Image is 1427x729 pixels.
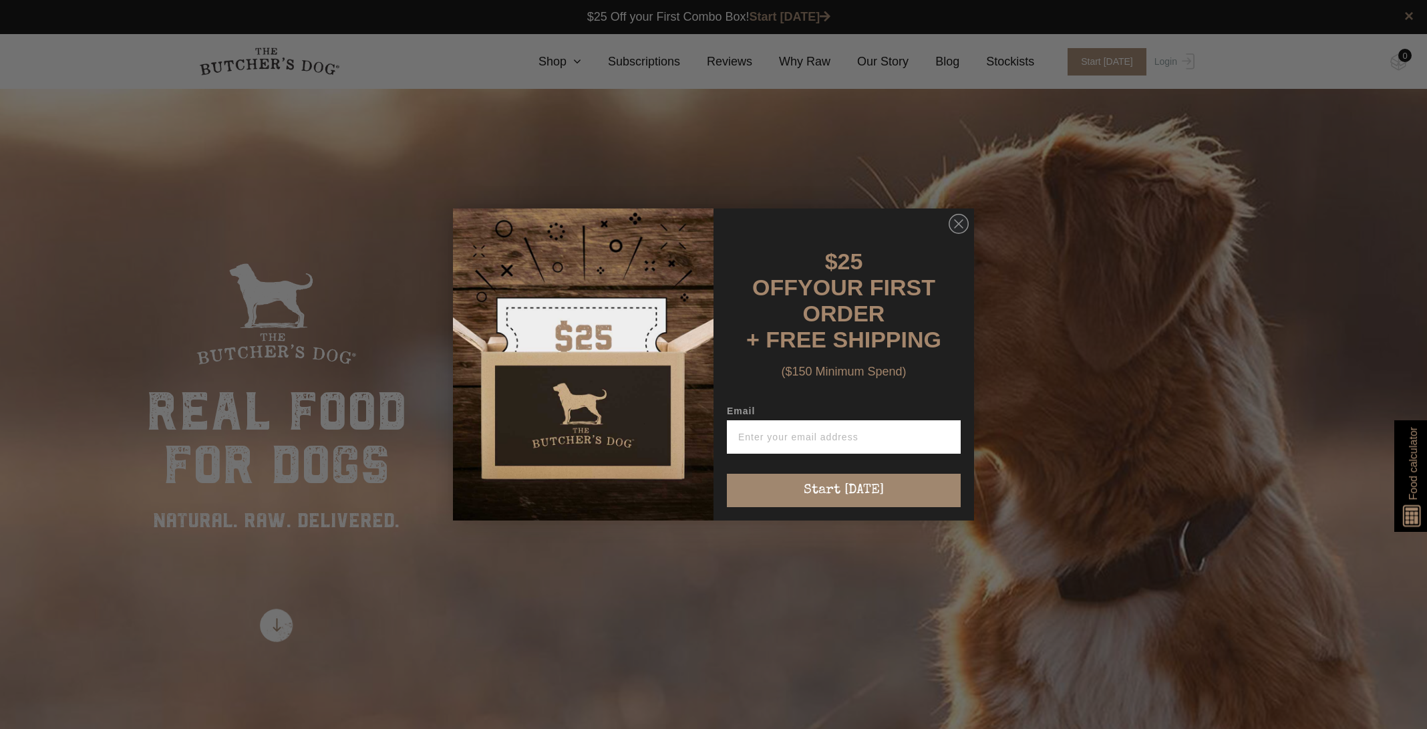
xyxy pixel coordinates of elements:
[453,208,713,521] img: d0d537dc-5429-4832-8318-9955428ea0a1.jpeg
[746,275,941,352] span: YOUR FIRST ORDER + FREE SHIPPING
[781,365,906,378] span: ($150 Minimum Spend)
[1405,427,1421,500] span: Food calculator
[727,474,961,507] button: Start [DATE]
[752,249,862,300] span: $25 OFF
[949,214,969,234] button: Close dialog
[727,406,961,420] label: Email
[727,420,961,454] input: Enter your email address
